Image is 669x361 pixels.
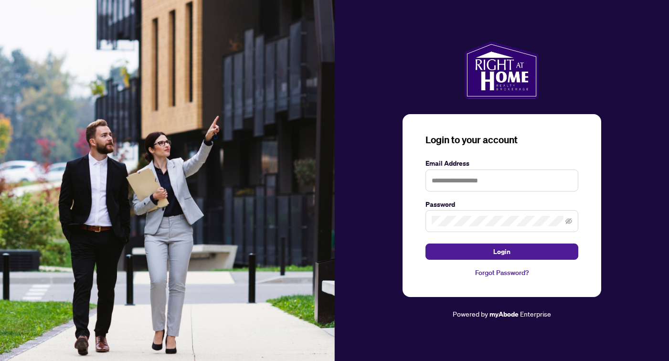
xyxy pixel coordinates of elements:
label: Email Address [425,158,578,169]
button: Login [425,244,578,260]
span: Enterprise [520,309,551,318]
span: eye-invisible [565,218,572,224]
h3: Login to your account [425,133,578,147]
a: Forgot Password? [425,267,578,278]
span: Login [493,244,510,259]
img: ma-logo [465,42,539,99]
span: Powered by [453,309,488,318]
a: myAbode [489,309,519,319]
label: Password [425,199,578,210]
